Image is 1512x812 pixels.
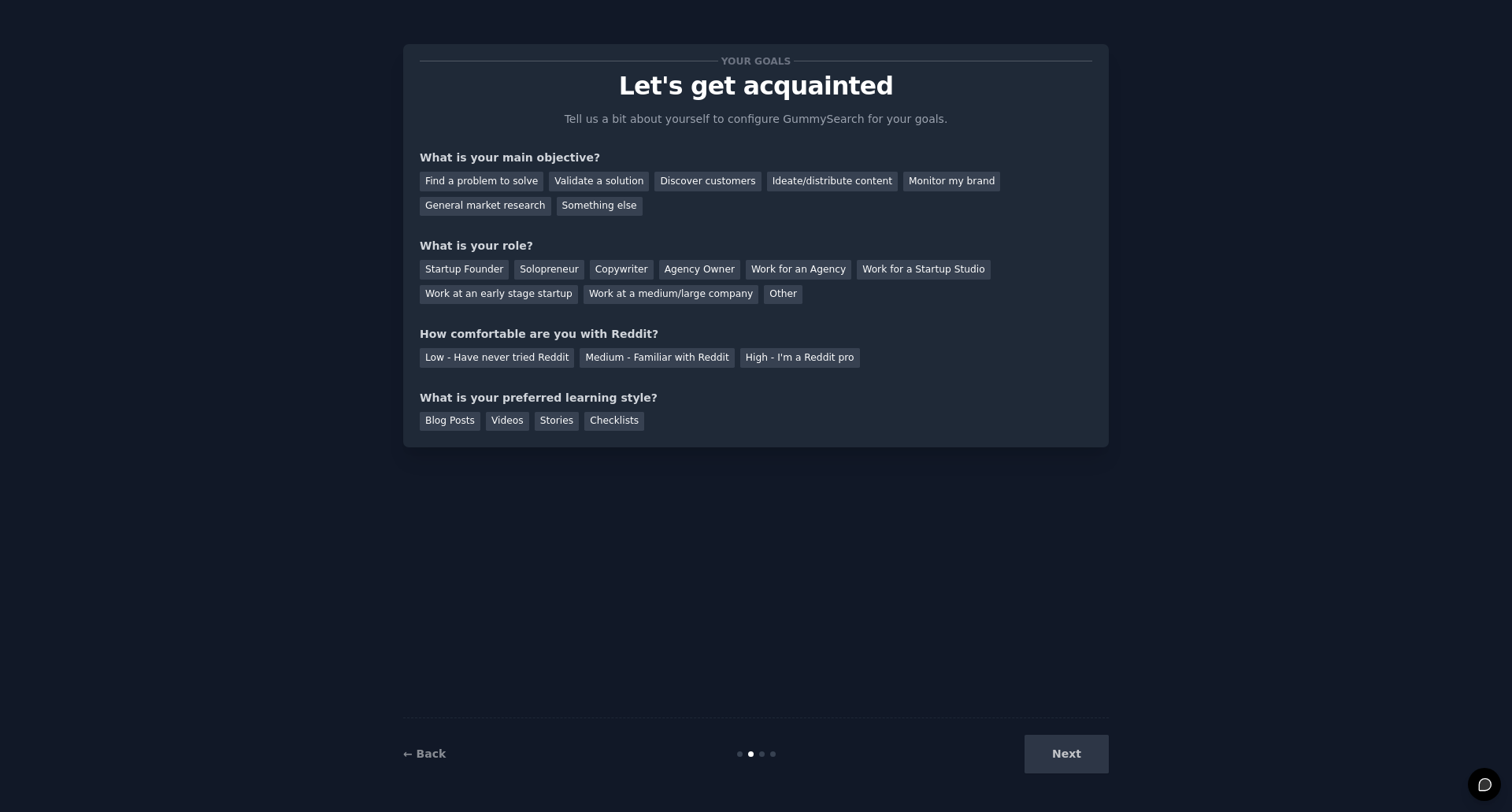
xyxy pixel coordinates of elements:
div: Work for an Agency [746,260,851,280]
div: Low - Have never tried Reddit [420,348,574,368]
div: How comfortable are you with Reddit? [420,326,1092,343]
div: What is your role? [420,238,1092,254]
div: Solopreneur [514,260,584,280]
div: Medium - Familiar with Reddit [580,348,734,368]
div: What is your preferred learning style? [420,390,1092,406]
div: Work at an early stage startup [420,285,578,305]
div: High - I'm a Reddit pro [740,348,860,368]
div: Monitor my brand [903,172,1000,191]
p: Tell us a bit about yourself to configure GummySearch for your goals. [558,111,954,128]
p: Let's get acquainted [420,72,1092,100]
div: Ideate/distribute content [767,172,898,191]
div: What is your main objective? [420,150,1092,166]
div: Blog Posts [420,412,480,432]
div: Videos [486,412,529,432]
div: Checklists [584,412,644,432]
a: ← Back [403,747,446,760]
div: Agency Owner [659,260,740,280]
div: Find a problem to solve [420,172,543,191]
div: Something else [557,197,643,217]
span: Your goals [718,53,794,69]
div: Work for a Startup Studio [857,260,990,280]
div: General market research [420,197,551,217]
div: Validate a solution [549,172,649,191]
div: Startup Founder [420,260,509,280]
div: Stories [535,412,579,432]
div: Copywriter [590,260,654,280]
div: Discover customers [654,172,761,191]
div: Work at a medium/large company [584,285,758,305]
div: Other [764,285,802,305]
